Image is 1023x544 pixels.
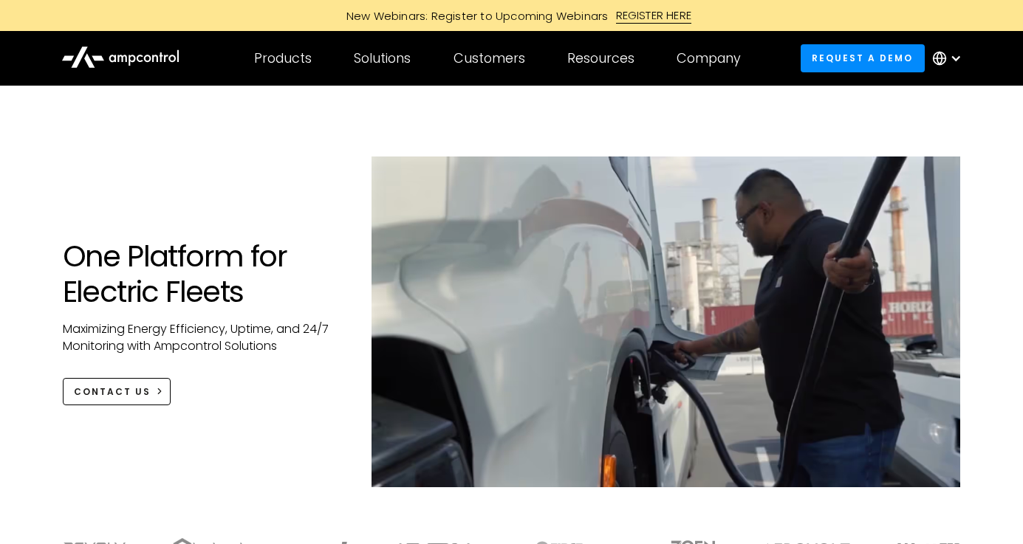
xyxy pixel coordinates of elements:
div: CONTACT US [74,385,151,399]
div: REGISTER HERE [616,7,692,24]
div: Products [254,50,312,66]
div: Customers [454,50,525,66]
div: Resources [567,50,634,66]
a: Request a demo [801,44,925,72]
div: Company [677,50,741,66]
h1: One Platform for Electric Fleets [63,238,343,309]
div: Solutions [354,50,411,66]
p: Maximizing Energy Efficiency, Uptime, and 24/7 Monitoring with Ampcontrol Solutions [63,321,343,354]
div: New Webinars: Register to Upcoming Webinars [332,8,616,24]
a: CONTACT US [63,378,171,405]
a: New Webinars: Register to Upcoming WebinarsREGISTER HERE [179,7,844,24]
